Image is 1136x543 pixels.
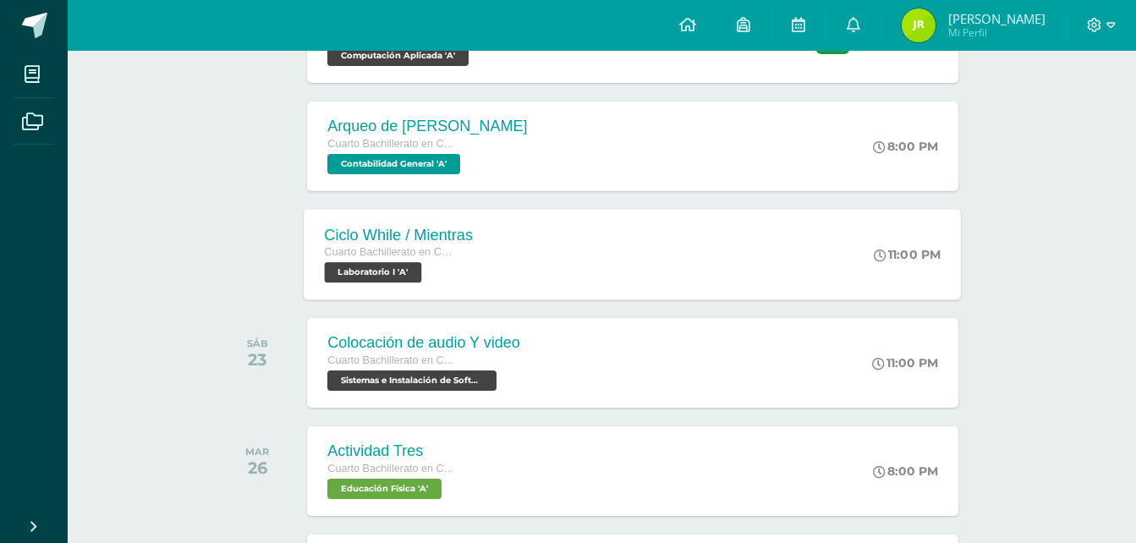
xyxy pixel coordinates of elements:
[327,334,520,352] div: Colocación de audio Y video
[325,226,474,244] div: Ciclo While / Mientras
[327,479,442,499] span: Educación Física 'A'
[948,25,1045,40] span: Mi Perfil
[327,46,469,66] span: Computación Aplicada 'A'
[247,337,268,349] div: SÁB
[327,354,454,366] span: Cuarto Bachillerato en CCLL con Orientación en Computación
[873,139,938,154] div: 8:00 PM
[948,10,1045,27] span: [PERSON_NAME]
[872,355,938,370] div: 11:00 PM
[327,442,454,460] div: Actividad Tres
[245,458,269,478] div: 26
[875,247,941,262] div: 11:00 PM
[327,154,460,174] span: Contabilidad General 'A'
[245,446,269,458] div: MAR
[873,463,938,479] div: 8:00 PM
[247,349,268,370] div: 23
[902,8,936,42] img: 53ab0507e887bbaf1dc11cf9eef30c93.png
[325,246,453,258] span: Cuarto Bachillerato en CCLL con Orientación en Computación
[327,463,454,474] span: Cuarto Bachillerato en CCLL con Orientación en Computación
[327,370,497,391] span: Sistemas e Instalación de Software 'A'
[327,138,454,150] span: Cuarto Bachillerato en CCLL con Orientación en Computación
[325,262,422,282] span: Laboratorio I 'A'
[327,118,527,135] div: Arqueo de [PERSON_NAME]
